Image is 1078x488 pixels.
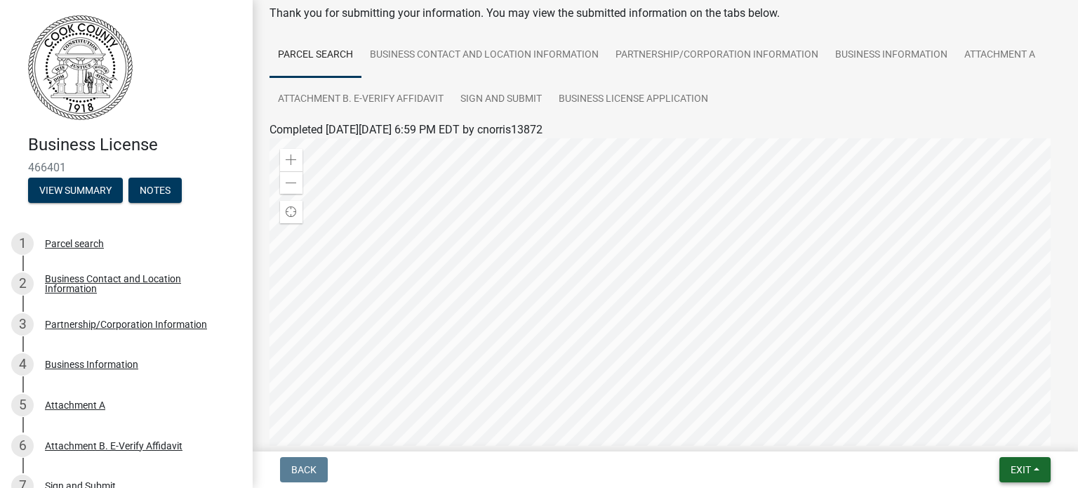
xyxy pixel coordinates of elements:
[45,441,182,451] div: Attachment B. E-Verify Affidavit
[11,313,34,336] div: 3
[11,394,34,416] div: 5
[269,123,543,136] span: Completed [DATE][DATE] 6:59 PM EDT by cnorris13872
[28,135,241,155] h4: Business License
[45,400,105,410] div: Attachment A
[827,33,956,78] a: Business Information
[291,464,317,475] span: Back
[11,353,34,376] div: 4
[28,15,133,120] img: Cook County, Georgia
[45,360,138,369] div: Business Information
[28,185,123,197] wm-modal-confirm: Summary
[28,178,123,203] button: View Summary
[361,33,607,78] a: Business Contact and Location Information
[11,232,34,255] div: 1
[269,5,1061,22] div: Thank you for submitting your information. You may view the submitted information on the tabs below.
[11,272,34,295] div: 2
[45,239,104,249] div: Parcel search
[28,161,225,174] span: 466401
[11,435,34,457] div: 6
[128,185,182,197] wm-modal-confirm: Notes
[280,457,328,482] button: Back
[280,201,302,223] div: Find my location
[550,77,717,122] a: Business License Application
[999,457,1051,482] button: Exit
[45,274,230,294] div: Business Contact and Location Information
[269,77,452,122] a: Attachment B. E-Verify Affidavit
[452,77,550,122] a: Sign and Submit
[45,319,207,329] div: Partnership/Corporation Information
[1011,464,1031,475] span: Exit
[280,171,302,194] div: Zoom out
[607,33,827,78] a: Partnership/Corporation Information
[269,33,361,78] a: Parcel search
[956,33,1044,78] a: Attachment A
[280,149,302,171] div: Zoom in
[128,178,182,203] button: Notes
